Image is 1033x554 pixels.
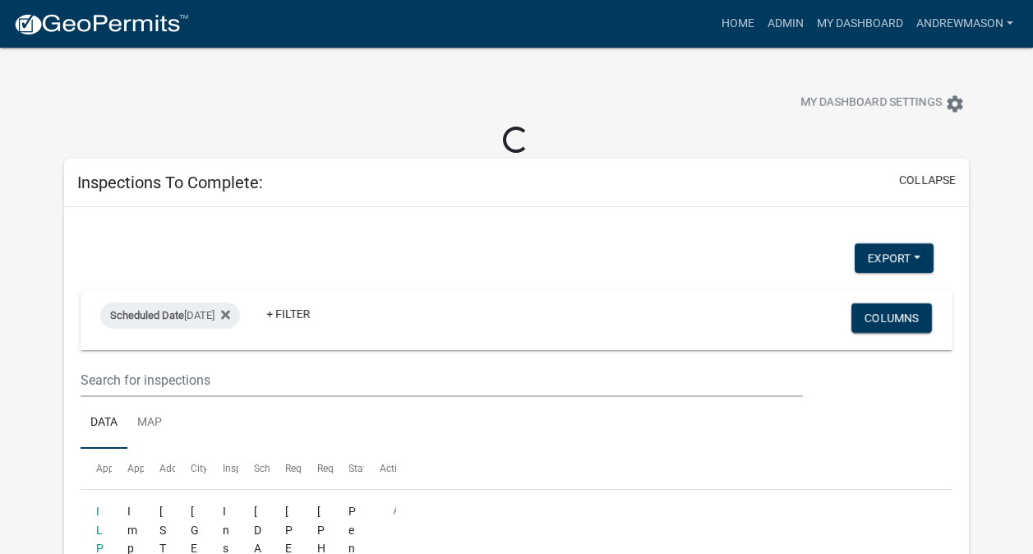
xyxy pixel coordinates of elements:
button: collapse [899,172,956,189]
span: Application [96,463,147,474]
datatable-header-cell: Requestor Phone [301,449,332,488]
button: Action [380,502,447,543]
span: Requestor Name [285,463,359,474]
span: Requestor Phone [317,463,393,474]
span: City [191,463,208,474]
a: + Filter [253,299,324,329]
a: AndrewMason [910,8,1020,39]
datatable-header-cell: Status [333,449,364,488]
div: [DATE] [100,302,240,329]
datatable-header-cell: Address [144,449,175,488]
button: Columns [851,303,932,333]
a: Admin [761,8,810,39]
datatable-header-cell: Requestor Name [270,449,301,488]
span: Inspection Type [223,463,293,474]
a: Map [127,397,172,450]
datatable-header-cell: Inspection Type [206,449,237,488]
datatable-header-cell: Application [81,449,112,488]
h5: Inspections To Complete: [77,173,263,192]
button: Export [855,243,934,273]
datatable-header-cell: Actions [364,449,395,488]
span: Actions [380,463,413,474]
span: My Dashboard Settings [800,94,942,113]
span: Status [348,463,377,474]
datatable-header-cell: Application Type [112,449,143,488]
a: Data [81,397,127,450]
span: Scheduled Time [254,463,325,474]
input: Search for inspections [81,363,803,397]
a: Home [715,8,761,39]
a: My Dashboard [810,8,910,39]
i: settings [945,94,965,113]
datatable-header-cell: City [175,449,206,488]
span: Application Type [127,463,202,474]
datatable-header-cell: Scheduled Time [238,449,270,488]
span: Address [159,463,196,474]
button: My Dashboard Settingssettings [787,87,978,119]
span: Scheduled Date [110,309,184,321]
